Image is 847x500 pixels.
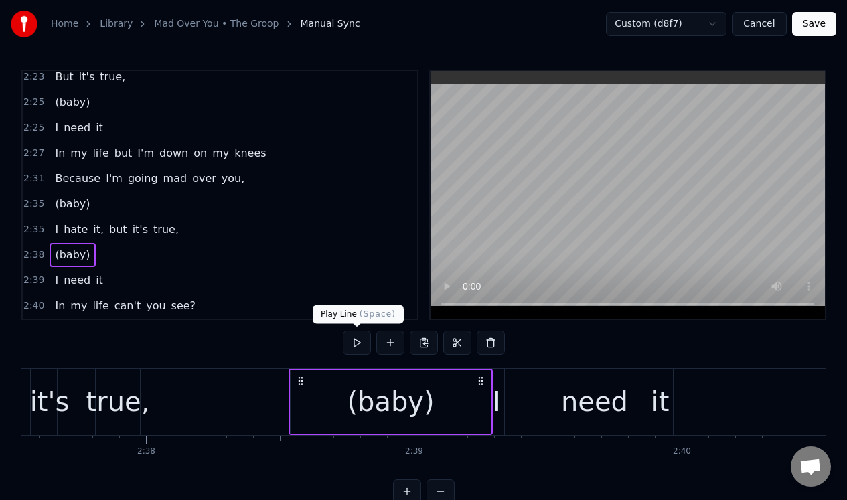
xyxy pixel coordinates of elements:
[158,145,189,161] span: down
[301,17,360,31] span: Manual Sync
[62,222,89,237] span: hate
[94,120,104,135] span: it
[23,121,44,135] span: 2:25
[100,17,133,31] a: Library
[673,446,691,457] div: 2:40
[23,248,44,262] span: 2:38
[127,171,159,186] span: going
[23,299,44,313] span: 2:40
[23,223,44,236] span: 2:35
[23,274,44,287] span: 2:39
[23,147,44,160] span: 2:27
[54,247,91,262] span: (baby)
[62,120,92,135] span: need
[405,446,423,457] div: 2:39
[98,69,127,84] span: true,
[51,17,360,31] nav: breadcrumb
[104,171,124,186] span: I'm
[211,145,230,161] span: my
[86,382,150,422] div: true,
[131,222,149,237] span: it's
[91,298,110,313] span: life
[54,272,60,288] span: I
[191,171,218,186] span: over
[78,69,96,84] span: it's
[23,172,44,185] span: 2:31
[113,298,142,313] span: can't
[792,12,836,36] button: Save
[170,298,198,313] span: see?
[23,197,44,211] span: 2:35
[54,171,102,186] span: Because
[137,446,155,457] div: 2:38
[23,70,44,84] span: 2:23
[145,298,167,313] span: you
[69,145,88,161] span: my
[347,382,434,422] div: (baby)
[220,171,246,186] span: you,
[561,382,628,422] div: need
[233,145,267,161] span: knees
[313,305,404,324] div: Play Line
[11,11,37,37] img: youka
[791,446,831,487] div: Open chat
[51,17,78,31] a: Home
[94,272,104,288] span: it
[732,12,786,36] button: Cancel
[136,145,155,161] span: I'm
[154,17,279,31] a: Mad Over You • The Groop
[23,96,44,109] span: 2:25
[30,382,70,422] div: it's
[62,272,92,288] span: need
[108,222,129,237] span: but
[162,171,189,186] span: mad
[54,120,60,135] span: I
[152,222,180,237] span: true,
[54,196,91,212] span: (baby)
[92,222,105,237] span: it,
[54,94,91,110] span: (baby)
[493,382,501,422] div: I
[54,145,66,161] span: In
[69,298,88,313] span: my
[192,145,208,161] span: on
[91,145,110,161] span: life
[651,382,670,422] div: it
[54,222,60,237] span: I
[54,69,74,84] span: But
[54,298,66,313] span: In
[113,145,134,161] span: but
[360,309,396,319] span: ( Space )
